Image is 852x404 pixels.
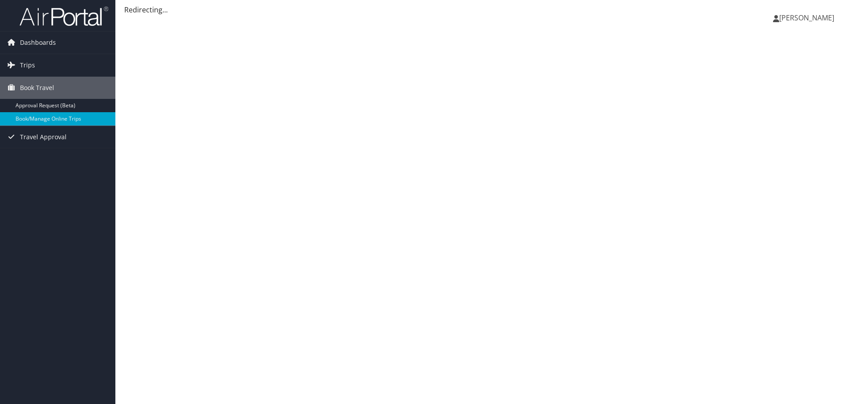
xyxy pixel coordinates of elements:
[20,6,108,27] img: airportal-logo.png
[20,54,35,76] span: Trips
[20,77,54,99] span: Book Travel
[779,13,834,23] span: [PERSON_NAME]
[124,4,843,15] div: Redirecting...
[20,126,67,148] span: Travel Approval
[20,31,56,54] span: Dashboards
[773,4,843,31] a: [PERSON_NAME]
